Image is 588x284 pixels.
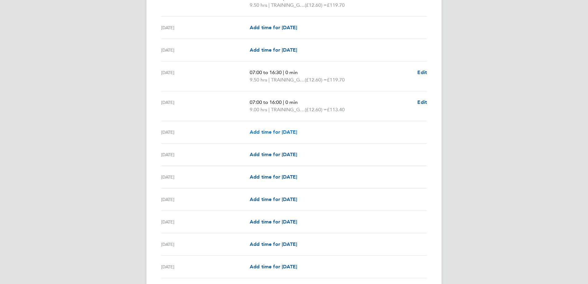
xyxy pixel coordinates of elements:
span: Edit [417,69,427,75]
a: Add time for [DATE] [250,263,297,270]
a: Add time for [DATE] [250,196,297,203]
span: TRAINING_GROUND_STEWARDING [271,2,305,9]
span: (£12.60) = [305,2,327,8]
span: Add time for [DATE] [250,196,297,202]
span: Add time for [DATE] [250,264,297,270]
a: Add time for [DATE] [250,151,297,158]
div: [DATE] [161,24,250,31]
span: £119.70 [327,2,345,8]
span: 0 min [285,69,298,75]
span: | [283,99,284,105]
a: Edit [417,99,427,106]
div: [DATE] [161,241,250,248]
span: | [283,69,284,75]
div: [DATE] [161,263,250,270]
a: Add time for [DATE] [250,241,297,248]
div: [DATE] [161,173,250,181]
span: 0 min [285,99,298,105]
span: Add time for [DATE] [250,219,297,225]
span: | [268,2,270,8]
span: 9.50 hrs [250,77,267,83]
span: 07:00 to 16:00 [250,99,282,105]
a: Add time for [DATE] [250,128,297,136]
span: £113.40 [327,107,345,112]
span: Add time for [DATE] [250,47,297,53]
div: [DATE] [161,69,250,84]
a: Add time for [DATE] [250,173,297,181]
span: Add time for [DATE] [250,25,297,30]
span: | [268,77,270,83]
a: Add time for [DATE] [250,24,297,31]
div: [DATE] [161,151,250,158]
span: (£12.60) = [305,77,327,83]
span: 07:00 to 16:30 [250,69,282,75]
span: | [268,107,270,112]
span: Add time for [DATE] [250,174,297,180]
span: (£12.60) = [305,107,327,112]
span: Edit [417,99,427,105]
a: Add time for [DATE] [250,218,297,226]
div: [DATE] [161,46,250,54]
div: [DATE] [161,128,250,136]
div: [DATE] [161,196,250,203]
span: 9.00 hrs [250,107,267,112]
span: Add time for [DATE] [250,152,297,157]
span: £119.70 [327,77,345,83]
div: [DATE] [161,218,250,226]
span: TRAINING_GROUND_STEWARDING [271,106,305,113]
span: 9.50 hrs [250,2,267,8]
div: [DATE] [161,99,250,113]
span: TRAINING_GROUND_STEWARDING [271,76,305,84]
span: Add time for [DATE] [250,241,297,247]
a: Edit [417,69,427,76]
span: Add time for [DATE] [250,129,297,135]
a: Add time for [DATE] [250,46,297,54]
